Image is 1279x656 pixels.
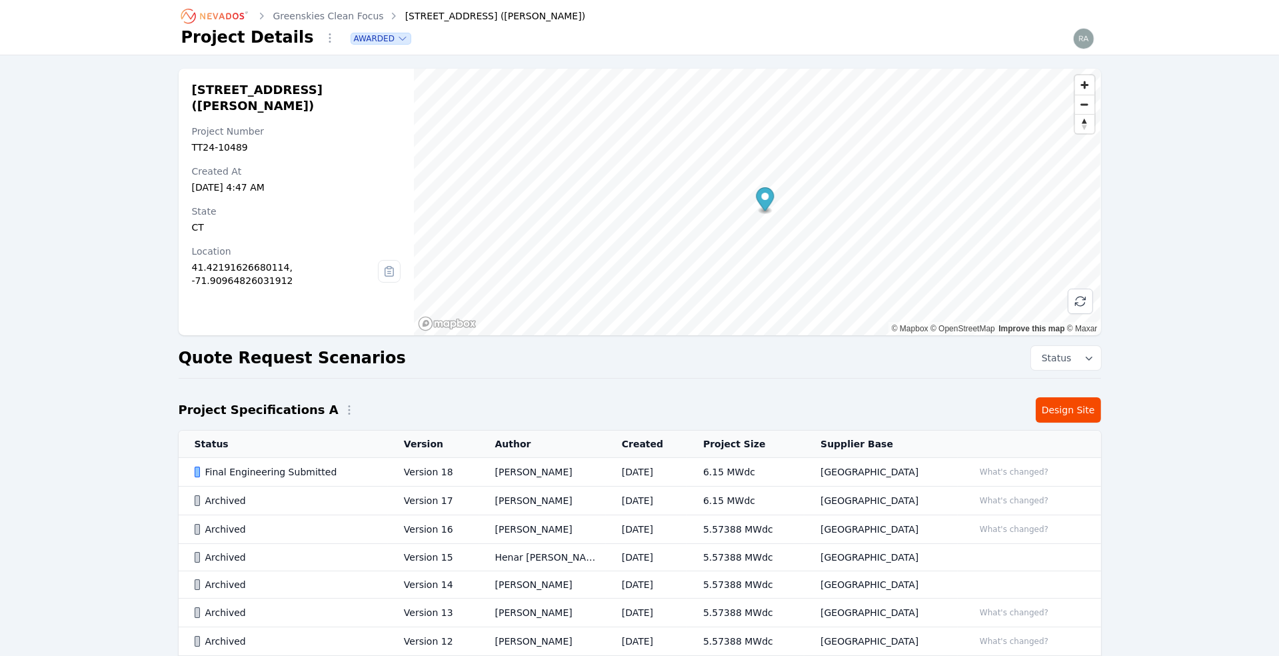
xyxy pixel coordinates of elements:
div: Created At [192,165,401,178]
nav: Breadcrumb [181,5,586,27]
button: What's changed? [974,605,1054,620]
div: 41.42191626680114, -71.90964826031912 [192,261,379,287]
div: State [192,205,401,218]
div: TT24-10489 [192,141,401,154]
td: 5.57388 MWdc [687,515,804,544]
div: Archived [195,551,381,564]
td: [DATE] [606,515,687,544]
td: [PERSON_NAME] [479,627,606,656]
button: What's changed? [974,465,1054,479]
td: [GEOGRAPHIC_DATA] [804,544,958,571]
h2: Quote Request Scenarios [179,347,406,369]
button: Reset bearing to north [1075,114,1094,133]
td: [GEOGRAPHIC_DATA] [804,627,958,656]
td: 6.15 MWdc [687,458,804,487]
td: [DATE] [606,458,687,487]
tr: ArchivedVersion 12[PERSON_NAME][DATE]5.57388 MWdc[GEOGRAPHIC_DATA]What's changed? [179,627,1101,656]
a: Mapbox homepage [418,316,477,331]
button: Status [1031,346,1101,370]
span: Status [1036,351,1072,365]
td: [PERSON_NAME] [479,599,606,627]
tr: ArchivedVersion 17[PERSON_NAME][DATE]6.15 MWdc[GEOGRAPHIC_DATA]What's changed? [179,487,1101,515]
td: 6.15 MWdc [687,487,804,515]
button: What's changed? [974,634,1054,649]
h2: [STREET_ADDRESS] ([PERSON_NAME]) [192,82,401,114]
td: Version 15 [388,544,479,571]
td: 5.57388 MWdc [687,627,804,656]
th: Status [179,431,388,458]
tr: ArchivedVersion 14[PERSON_NAME][DATE]5.57388 MWdc[GEOGRAPHIC_DATA] [179,571,1101,599]
tr: Final Engineering SubmittedVersion 18[PERSON_NAME][DATE]6.15 MWdc[GEOGRAPHIC_DATA]What's changed? [179,458,1101,487]
tr: ArchivedVersion 15Henar [PERSON_NAME][DATE]5.57388 MWdc[GEOGRAPHIC_DATA] [179,544,1101,571]
th: Project Size [687,431,804,458]
button: Zoom in [1075,75,1094,95]
div: Archived [195,635,381,648]
td: 5.57388 MWdc [687,571,804,599]
div: Location [192,245,379,258]
button: What's changed? [974,493,1054,508]
td: [DATE] [606,487,687,515]
td: 5.57388 MWdc [687,599,804,627]
div: Project Number [192,125,401,138]
td: Version 17 [388,487,479,515]
th: Supplier Base [804,431,958,458]
td: Version 12 [388,627,479,656]
button: What's changed? [974,522,1054,537]
span: Reset bearing to north [1075,115,1094,133]
td: [PERSON_NAME] [479,458,606,487]
div: Archived [195,606,381,619]
div: [STREET_ADDRESS] ([PERSON_NAME]) [387,9,585,23]
canvas: Map [414,69,1100,335]
td: Version 18 [388,458,479,487]
div: Map marker [756,187,774,215]
td: Version 16 [388,515,479,544]
a: Greenskies Clean Focus [273,9,384,23]
th: Created [606,431,687,458]
td: [DATE] [606,627,687,656]
a: Maxar [1067,324,1098,333]
td: [PERSON_NAME] [479,515,606,544]
div: Final Engineering Submitted [195,465,381,479]
td: [GEOGRAPHIC_DATA] [804,458,958,487]
td: [DATE] [606,544,687,571]
button: Awarded [351,33,411,44]
th: Version [388,431,479,458]
th: Author [479,431,606,458]
a: Mapbox [892,324,928,333]
h1: Project Details [181,27,314,48]
div: Archived [195,494,381,507]
td: [PERSON_NAME] [479,487,606,515]
div: Archived [195,578,381,591]
td: [DATE] [606,571,687,599]
td: [DATE] [606,599,687,627]
td: 5.57388 MWdc [687,544,804,571]
img: raymond.aber@nevados.solar [1073,28,1094,49]
h2: Project Specifications A [179,401,339,419]
tr: ArchivedVersion 13[PERSON_NAME][DATE]5.57388 MWdc[GEOGRAPHIC_DATA]What's changed? [179,599,1101,627]
td: Version 13 [388,599,479,627]
tr: ArchivedVersion 16[PERSON_NAME][DATE]5.57388 MWdc[GEOGRAPHIC_DATA]What's changed? [179,515,1101,544]
td: [GEOGRAPHIC_DATA] [804,599,958,627]
td: [GEOGRAPHIC_DATA] [804,515,958,544]
a: Improve this map [998,324,1064,333]
td: Henar [PERSON_NAME] [479,544,606,571]
div: CT [192,221,401,234]
td: Version 14 [388,571,479,599]
td: [GEOGRAPHIC_DATA] [804,487,958,515]
td: [PERSON_NAME] [479,571,606,599]
div: Archived [195,523,381,536]
td: [GEOGRAPHIC_DATA] [804,571,958,599]
a: Design Site [1036,397,1101,423]
button: Zoom out [1075,95,1094,114]
a: OpenStreetMap [930,324,995,333]
div: [DATE] 4:47 AM [192,181,401,194]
